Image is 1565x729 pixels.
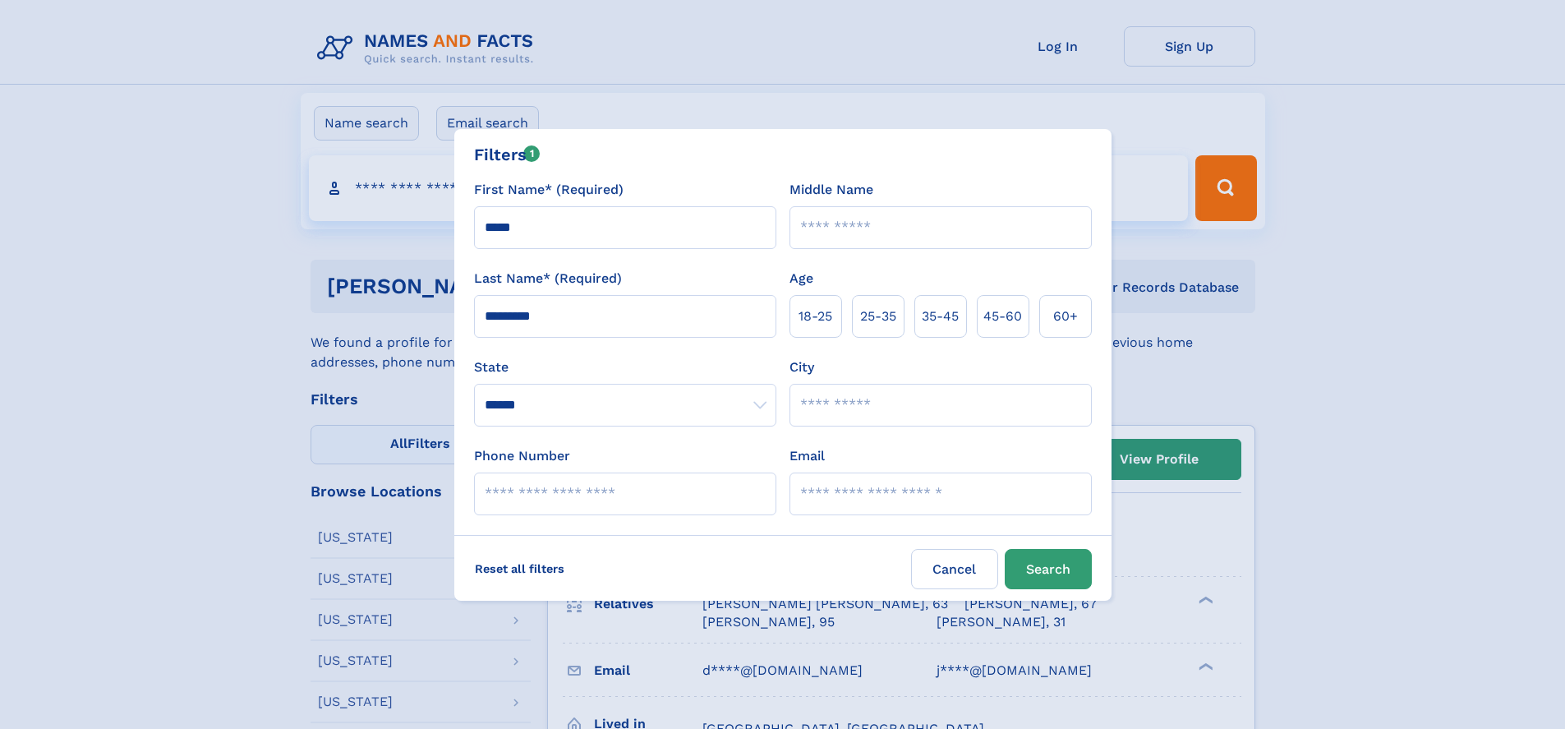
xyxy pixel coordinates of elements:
[789,180,873,200] label: Middle Name
[983,307,1022,326] span: 45‑60
[922,307,959,326] span: 35‑45
[464,549,575,588] label: Reset all filters
[789,269,813,288] label: Age
[911,549,998,589] label: Cancel
[474,446,570,466] label: Phone Number
[789,446,825,466] label: Email
[1005,549,1092,589] button: Search
[799,307,832,326] span: 18‑25
[789,358,814,377] label: City
[474,269,622,288] label: Last Name* (Required)
[474,142,541,167] div: Filters
[474,180,624,200] label: First Name* (Required)
[1053,307,1078,326] span: 60+
[474,358,776,377] label: State
[860,307,896,326] span: 25‑35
